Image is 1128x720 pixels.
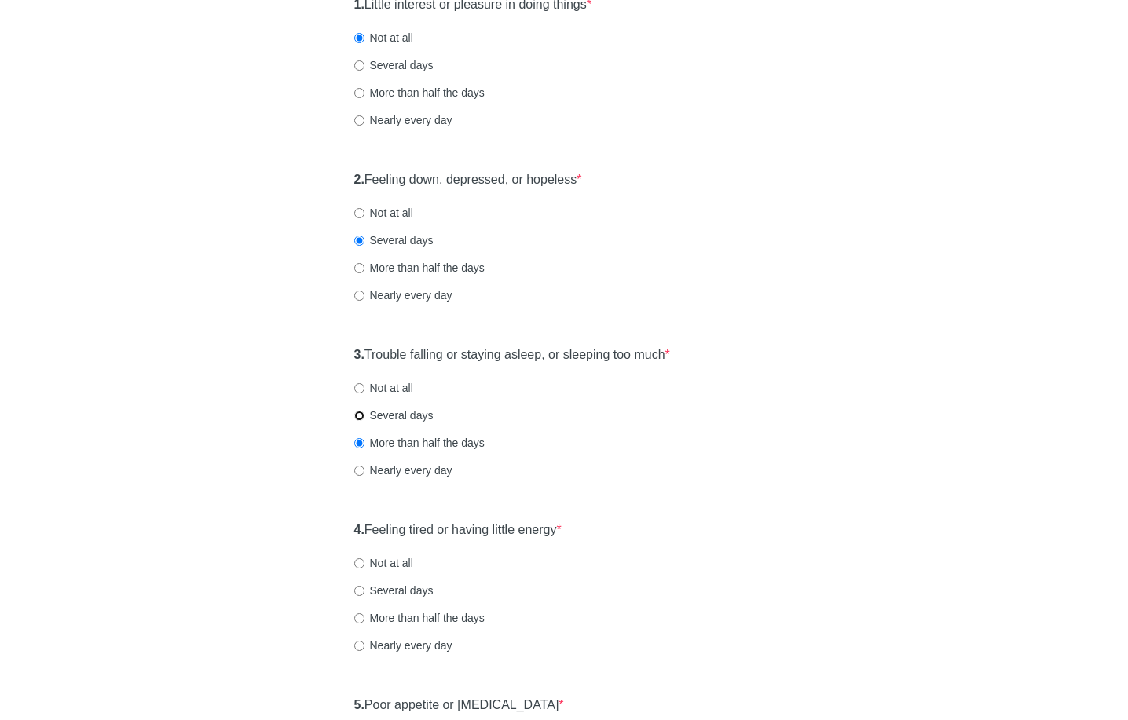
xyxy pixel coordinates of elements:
input: Not at all [354,558,364,568]
input: More than half the days [354,88,364,98]
input: Not at all [354,33,364,43]
input: Several days [354,60,364,71]
label: Nearly every day [354,287,452,303]
label: Nearly every day [354,462,452,478]
label: Poor appetite or [MEDICAL_DATA] [354,696,564,715]
label: Several days [354,57,434,73]
label: Several days [354,583,434,598]
label: Nearly every day [354,112,452,128]
strong: 3. [354,348,364,361]
input: Several days [354,411,364,421]
input: Nearly every day [354,466,364,476]
input: Several days [354,586,364,596]
label: Nearly every day [354,638,452,653]
input: Nearly every day [354,291,364,301]
input: Nearly every day [354,641,364,651]
label: More than half the days [354,610,485,626]
label: Several days [354,408,434,423]
strong: 4. [354,523,364,536]
input: More than half the days [354,263,364,273]
label: More than half the days [354,260,485,276]
input: More than half the days [354,438,364,448]
input: Nearly every day [354,115,364,126]
label: Feeling tired or having little energy [354,521,562,539]
strong: 2. [354,173,364,186]
input: Not at all [354,208,364,218]
input: More than half the days [354,613,364,623]
label: Not at all [354,555,413,571]
label: Not at all [354,30,413,46]
label: More than half the days [354,435,485,451]
label: Not at all [354,380,413,396]
label: More than half the days [354,85,485,101]
label: Trouble falling or staying asleep, or sleeping too much [354,346,670,364]
input: Not at all [354,383,364,393]
strong: 5. [354,698,364,711]
label: Several days [354,232,434,248]
label: Not at all [354,205,413,221]
label: Feeling down, depressed, or hopeless [354,171,582,189]
input: Several days [354,236,364,246]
